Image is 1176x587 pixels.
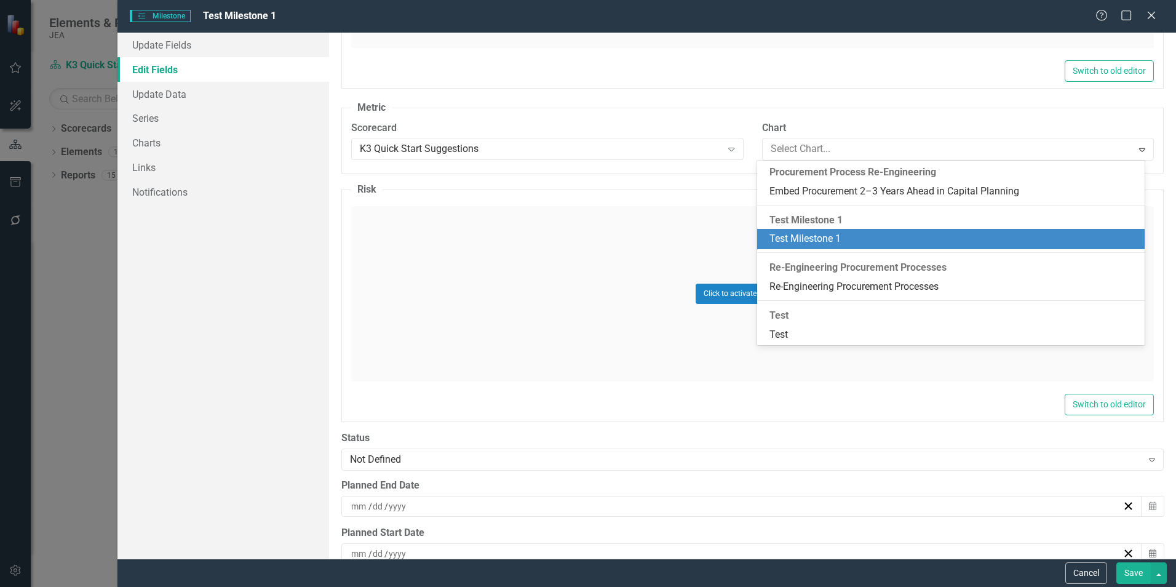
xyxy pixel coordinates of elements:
a: Charts [117,130,329,155]
a: Update Data [117,82,329,106]
a: Notifications [117,180,329,204]
div: Procurement Process Re-Engineering [757,164,1145,182]
span: / [384,548,388,559]
input: mm [351,500,368,513]
span: / [384,501,388,512]
legend: Metric [351,101,392,115]
div: Test Milestone 1 [769,232,1137,246]
span: Test Milestone 1 [203,10,276,22]
button: Click to activate HTML editor [696,284,809,303]
a: Series [117,106,329,130]
label: Status [341,431,1164,445]
span: / [368,501,372,512]
div: Test [757,307,1145,325]
div: Re-Engineering Procurement Processes [757,259,1145,277]
a: Links [117,155,329,180]
label: Scorecard [351,121,743,135]
div: Test Milestone 1 [757,212,1145,230]
div: Planned End Date [341,479,1164,493]
div: Embed Procurement 2–3 Years Ahead in Capital Planning [769,185,1137,199]
a: Edit Fields [117,57,329,82]
div: Test [769,328,1137,342]
span: Milestone [130,10,190,22]
legend: Risk [351,183,383,197]
input: yyyy [388,548,407,560]
button: Switch to old editor [1065,394,1154,415]
input: yyyy [388,500,407,513]
a: Update Fields [117,33,329,57]
span: / [368,548,372,559]
button: Cancel [1065,562,1107,584]
button: Save [1116,562,1151,584]
div: Re-Engineering Procurement Processes [769,280,1137,294]
div: K3 Quick Start Suggestions [360,142,721,156]
label: Chart [762,121,1154,135]
div: Not Defined [350,453,1142,467]
input: dd [372,500,384,513]
input: mm [351,548,368,560]
input: dd [372,548,384,560]
button: Switch to old editor [1065,60,1154,82]
div: Planned Start Date [341,526,1164,540]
